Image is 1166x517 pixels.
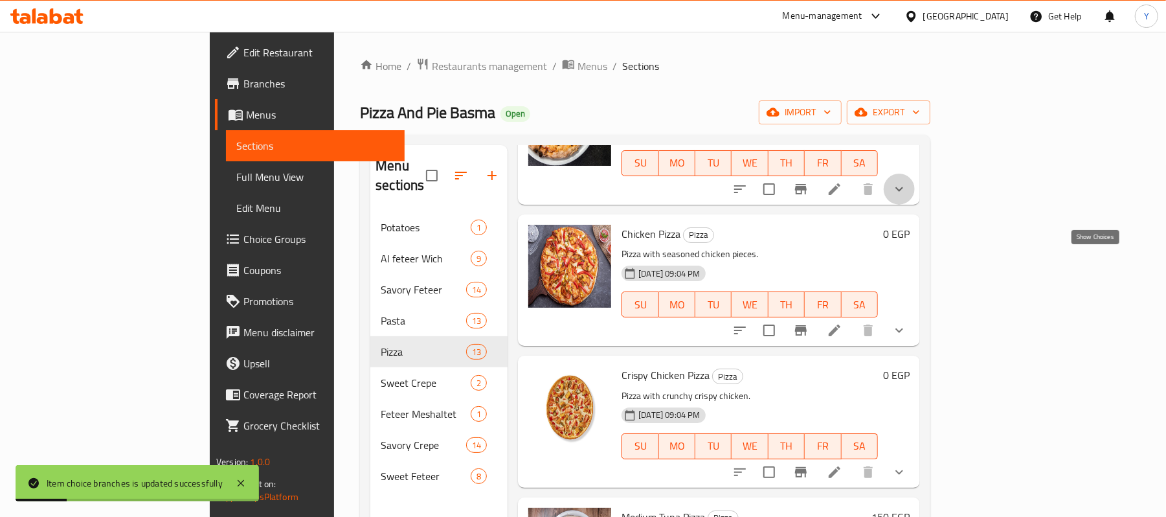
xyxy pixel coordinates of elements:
button: delete [853,174,884,205]
span: 1.0.0 [250,454,270,470]
li: / [407,58,411,74]
div: Al feteer Wich [381,251,471,266]
button: MO [659,150,695,176]
div: Item choice branches is updated successfully [47,476,223,490]
h6: 0 EGP [883,366,910,384]
button: sort-choices [724,174,756,205]
button: WE [732,292,768,317]
button: FR [805,150,841,176]
span: 8 [471,470,486,483]
span: WE [737,295,763,314]
div: items [471,220,487,235]
button: TH [768,292,805,317]
span: Y [1144,9,1149,23]
div: items [466,437,487,453]
a: Coupons [215,255,405,286]
div: Feteer Meshaltet1 [370,398,508,430]
button: FR [805,292,841,317]
span: Open [500,108,530,119]
button: TU [695,433,732,459]
button: Branch-specific-item [785,315,816,346]
li: / [552,58,557,74]
button: SA [842,433,878,459]
span: Crispy Chicken Pizza [622,365,710,385]
span: Edit Restaurant [243,45,394,60]
button: WE [732,150,768,176]
div: items [471,406,487,422]
span: Select to update [756,459,783,486]
button: MO [659,292,695,317]
div: Savory Crepe14 [370,430,508,461]
div: Pizza [683,227,714,243]
h6: 0 EGP [883,225,910,243]
span: Select to update [756,176,783,203]
div: Sweet Crepe2 [370,367,508,398]
button: SU [622,150,658,176]
span: Pasta [381,313,466,328]
button: SA [842,150,878,176]
a: Edit menu item [827,465,842,480]
img: Crispy Chicken Pizza [528,366,611,449]
button: Branch-specific-item [785,457,816,488]
span: Restaurants management [432,58,547,74]
span: Branches [243,76,394,91]
span: MO [664,154,690,172]
span: TH [774,295,800,314]
span: Menus [577,58,607,74]
span: WE [737,437,763,455]
button: TH [768,150,805,176]
a: Full Menu View [226,161,405,192]
span: [DATE] 09:04 PM [633,409,705,421]
div: Feteer Meshaltet [381,406,471,422]
div: Potatoes1 [370,212,508,243]
div: items [466,282,487,297]
div: Menu-management [783,8,862,24]
div: items [466,344,487,360]
div: Pasta13 [370,305,508,336]
span: Pizza [684,227,713,242]
a: Restaurants management [416,58,547,75]
span: 9 [471,253,486,265]
button: delete [853,457,884,488]
div: Pizza [381,344,466,360]
div: Savory Feteer [381,282,466,297]
span: Full Menu View [236,169,394,185]
span: FR [810,154,836,172]
span: Sort sections [445,160,476,191]
div: Potatoes [381,220,471,235]
a: Choice Groups [215,224,405,255]
button: FR [805,433,841,459]
p: Pizza with seasoned chicken pieces. [622,246,878,262]
a: Edit menu item [827,323,842,338]
span: 13 [467,346,486,358]
span: export [857,104,920,121]
span: TH [774,154,800,172]
a: Menus [562,58,607,75]
a: Menu disclaimer [215,317,405,348]
span: Pizza And Pie Basma [360,98,495,127]
span: SU [627,295,653,314]
span: Coupons [243,262,394,278]
img: Chicken Pizza [528,225,611,308]
span: Sweet Crepe [381,375,471,391]
button: sort-choices [724,457,756,488]
button: WE [732,433,768,459]
a: Upsell [215,348,405,379]
span: TU [701,295,726,314]
button: delete [853,315,884,346]
button: show more [884,457,915,488]
span: [DATE] 09:04 PM [633,268,705,280]
span: Select to update [756,317,783,344]
span: Choice Groups [243,231,394,247]
button: SU [622,292,658,317]
span: Sweet Feteer [381,468,471,484]
div: Pizza13 [370,336,508,367]
button: MO [659,433,695,459]
span: MO [664,295,690,314]
svg: Show Choices [891,465,907,480]
div: items [471,251,487,266]
span: Sections [236,138,394,154]
span: Savory Crepe [381,437,466,453]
